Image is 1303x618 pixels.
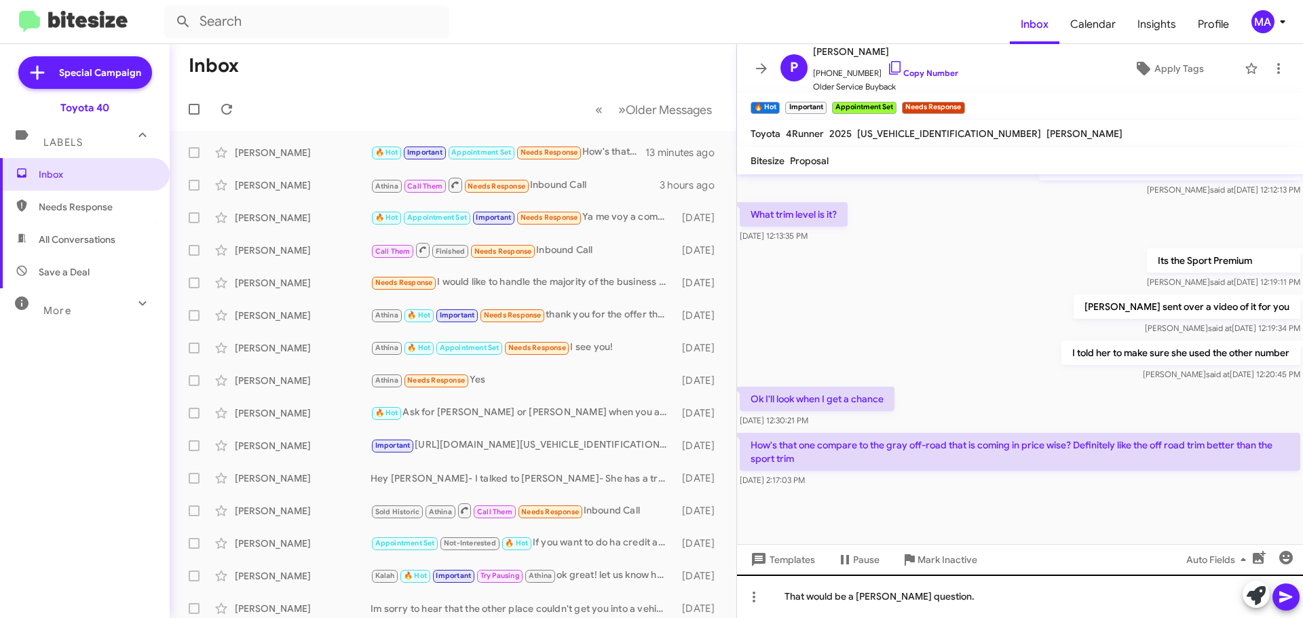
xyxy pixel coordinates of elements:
[474,247,532,256] span: Needs Response
[675,276,725,290] div: [DATE]
[595,101,603,118] span: «
[675,602,725,615] div: [DATE]
[813,80,958,94] span: Older Service Buyback
[235,276,371,290] div: [PERSON_NAME]
[375,182,398,191] span: Athina
[813,60,958,80] span: [PHONE_NUMBER]
[1175,547,1262,572] button: Auto Fields
[375,571,395,580] span: Kalah
[1061,341,1300,365] p: I told her to make sure she used the other number
[375,247,411,256] span: Call Them
[785,102,826,114] small: Important
[235,244,371,257] div: [PERSON_NAME]
[857,128,1041,140] span: [US_VEHICLE_IDENTIFICATION_NUMBER]
[476,213,511,222] span: Important
[436,247,466,256] span: Finished
[529,571,552,580] span: Athina
[375,148,398,157] span: 🔥 Hot
[737,575,1303,618] div: That would be a [PERSON_NAME] question.
[740,415,808,425] span: [DATE] 12:30:21 PM
[429,507,452,516] span: Athina
[484,311,542,320] span: Needs Response
[407,148,442,157] span: Important
[610,96,720,123] button: Next
[1127,5,1187,44] a: Insights
[1046,128,1122,140] span: [PERSON_NAME]
[1208,323,1232,333] span: said at
[235,504,371,518] div: [PERSON_NAME]
[853,547,880,572] span: Pause
[375,213,398,222] span: 🔥 Hot
[235,406,371,420] div: [PERSON_NAME]
[1010,5,1059,44] span: Inbox
[235,211,371,225] div: [PERSON_NAME]
[440,343,499,352] span: Appointment Set
[751,155,785,167] span: Bitesize
[675,504,725,518] div: [DATE]
[404,571,427,580] span: 🔥 Hot
[740,433,1300,471] p: How's that one compare to the gray off-road that is coming in price wise? Definitely like the off...
[371,372,675,388] div: Yes
[477,507,512,516] span: Call Them
[740,387,894,411] p: Ok I'll look when I get a chance
[740,231,808,241] span: [DATE] 12:13:35 PM
[371,307,675,323] div: thank you for the offer though
[1143,369,1300,379] span: [PERSON_NAME] [DATE] 12:20:45 PM
[375,376,398,385] span: Athina
[235,341,371,355] div: [PERSON_NAME]
[902,102,964,114] small: Needs Response
[235,569,371,583] div: [PERSON_NAME]
[189,55,239,77] h1: Inbox
[521,148,578,157] span: Needs Response
[751,102,780,114] small: 🔥 Hot
[371,602,675,615] div: Im sorry to hear that the other place couldn't get you into a vehicle.
[1210,185,1234,195] span: said at
[375,441,411,450] span: Important
[675,406,725,420] div: [DATE]
[39,233,115,246] span: All Conversations
[39,168,154,181] span: Inbox
[480,571,520,580] span: Try Pausing
[43,136,83,149] span: Labels
[751,128,780,140] span: Toyota
[1074,294,1300,319] p: [PERSON_NAME] sent over a video of it for you
[407,182,442,191] span: Call Them
[407,311,430,320] span: 🔥 Hot
[737,547,826,572] button: Templates
[740,475,805,485] span: [DATE] 2:17:03 PM
[1154,56,1204,81] span: Apply Tags
[444,539,496,547] span: Not-Interested
[371,568,675,583] div: ok great! let us know how we can help
[371,405,675,421] div: Ask for [PERSON_NAME] or [PERSON_NAME] when you arrive.
[675,471,725,485] div: [DATE]
[521,213,578,222] span: Needs Response
[1147,185,1300,195] span: [PERSON_NAME] [DATE] 12:12:13 PM
[235,309,371,322] div: [PERSON_NAME]
[786,128,824,140] span: 4Runner
[371,438,675,453] div: [URL][DOMAIN_NAME][US_VEHICLE_IDENTIFICATION_NUMBER]
[235,537,371,550] div: [PERSON_NAME]
[1099,56,1238,81] button: Apply Tags
[829,128,852,140] span: 2025
[235,602,371,615] div: [PERSON_NAME]
[1059,5,1127,44] a: Calendar
[375,278,433,287] span: Needs Response
[790,155,829,167] span: Proposal
[675,309,725,322] div: [DATE]
[468,182,525,191] span: Needs Response
[626,102,712,117] span: Older Messages
[235,146,371,159] div: [PERSON_NAME]
[832,102,896,114] small: Appointment Set
[371,502,675,519] div: Inbound Call
[59,66,141,79] span: Special Campaign
[39,200,154,214] span: Needs Response
[675,537,725,550] div: [DATE]
[813,43,958,60] span: [PERSON_NAME]
[675,439,725,452] div: [DATE]
[235,178,371,192] div: [PERSON_NAME]
[371,210,675,225] div: Ya me voy a comunicar con el
[18,56,152,89] a: Special Campaign
[235,439,371,452] div: [PERSON_NAME]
